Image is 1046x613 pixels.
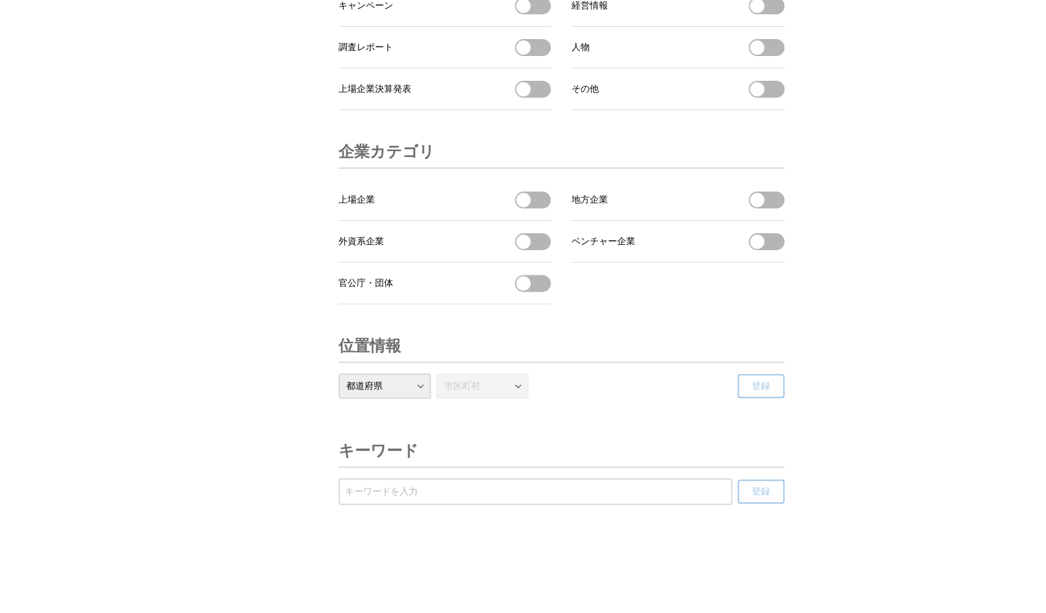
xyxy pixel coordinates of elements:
span: 登録 [752,380,770,392]
span: その他 [571,83,599,95]
h3: 位置情報 [338,330,401,362]
button: 登録 [737,374,784,398]
span: 官公庁・団体 [338,278,393,289]
span: ベンチャー企業 [571,236,635,248]
span: 人物 [571,42,590,53]
span: 外資系企業 [338,236,384,248]
span: 上場企業 [338,194,375,206]
input: 受信するキーワードを登録する [345,485,726,499]
span: 調査レポート [338,42,393,53]
select: 都道府県 [338,373,431,399]
span: 登録 [752,486,770,498]
button: 登録 [737,479,784,504]
span: 地方企業 [571,194,608,206]
h3: キーワード [338,435,419,466]
h3: 企業カテゴリ [338,136,435,167]
span: 上場企業決算発表 [338,83,411,95]
select: 市区町村 [436,373,529,399]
